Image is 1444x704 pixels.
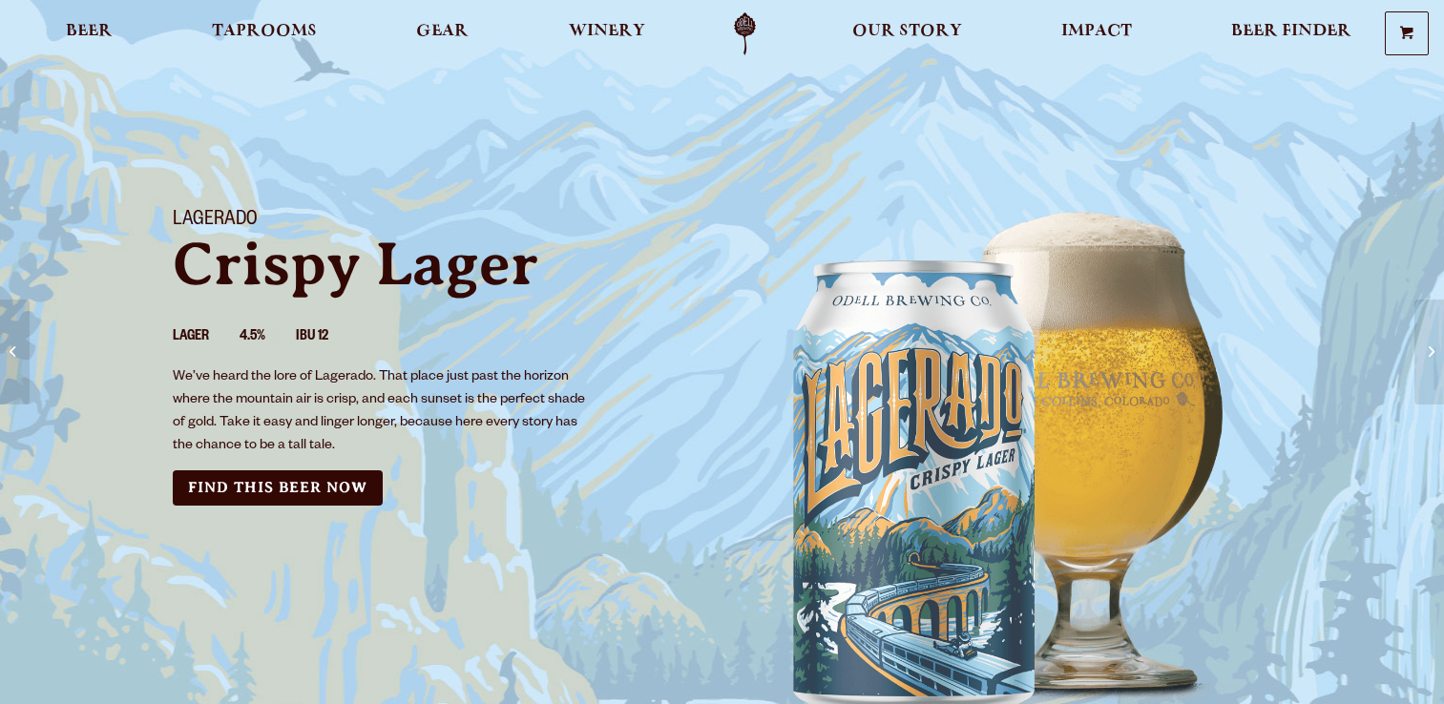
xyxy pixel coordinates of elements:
[296,325,359,350] li: IBU 12
[173,366,595,458] p: We’ve heard the lore of Lagerado. That place just past the horizon where the mountain air is cris...
[53,12,125,55] a: Beer
[173,470,383,506] a: Find this Beer Now
[173,234,700,295] p: Crispy Lager
[173,209,700,234] h1: Lagerado
[173,325,240,350] li: Lager
[416,24,469,39] span: Gear
[66,24,113,39] span: Beer
[840,12,974,55] a: Our Story
[1061,24,1132,39] span: Impact
[212,24,317,39] span: Taprooms
[1231,24,1351,39] span: Beer Finder
[709,12,781,55] a: Odell Home
[1049,12,1144,55] a: Impact
[556,12,658,55] a: Winery
[199,12,329,55] a: Taprooms
[240,325,296,350] li: 4.5%
[569,24,645,39] span: Winery
[1219,12,1364,55] a: Beer Finder
[404,12,481,55] a: Gear
[852,24,962,39] span: Our Story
